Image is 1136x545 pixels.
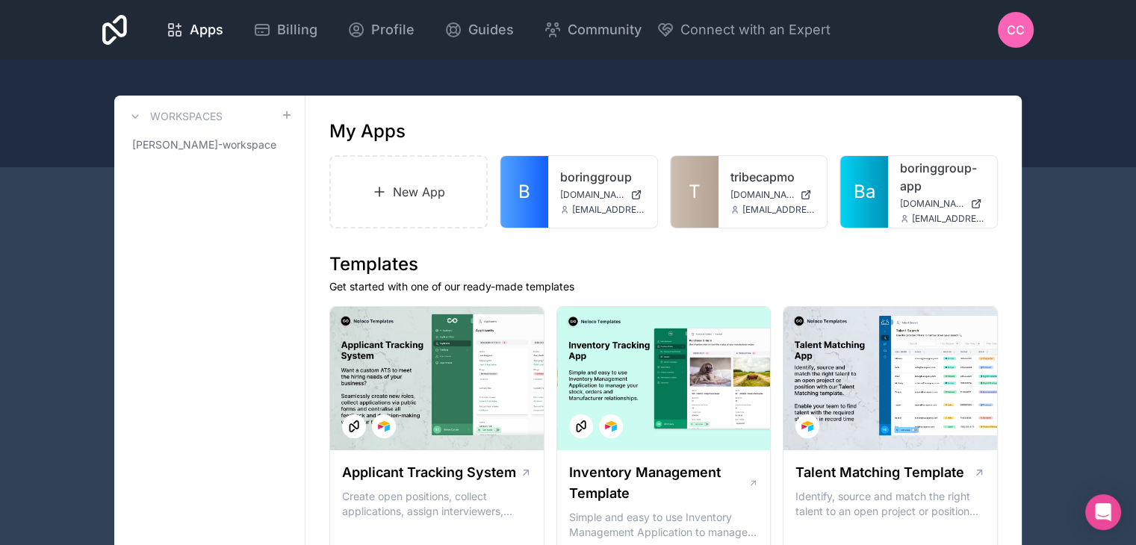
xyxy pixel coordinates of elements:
[680,19,831,40] span: Connect with an Expert
[500,156,548,228] a: B
[572,204,645,216] span: [EMAIL_ADDRESS][DOMAIN_NAME]
[378,420,390,432] img: Airtable Logo
[569,510,759,540] p: Simple and easy to use Inventory Management Application to manage your stock, orders and Manufact...
[605,420,617,432] img: Airtable Logo
[190,19,223,40] span: Apps
[657,19,831,40] button: Connect with an Expert
[742,204,816,216] span: [EMAIL_ADDRESS][DOMAIN_NAME]
[277,19,317,40] span: Billing
[532,13,654,46] a: Community
[150,109,223,124] h3: Workspaces
[840,156,888,228] a: Ba
[132,137,276,152] span: [PERSON_NAME]-workspace
[342,489,532,519] p: Create open positions, collect applications, assign interviewers, centralise candidate feedback a...
[329,252,998,276] h1: Templates
[560,189,624,201] span: [DOMAIN_NAME]
[795,462,964,483] h1: Talent Matching Template
[730,189,795,201] span: [DOMAIN_NAME]
[900,198,985,210] a: [DOMAIN_NAME]
[730,189,816,201] a: [DOMAIN_NAME]
[801,420,813,432] img: Airtable Logo
[730,168,816,186] a: tribecapmo
[329,279,998,294] p: Get started with one of our ready-made templates
[689,180,701,204] span: T
[671,156,718,228] a: T
[329,155,488,228] a: New App
[518,180,530,204] span: B
[854,180,875,204] span: Ba
[568,19,642,40] span: Community
[126,131,293,158] a: [PERSON_NAME]-workspace
[569,462,748,504] h1: Inventory Management Template
[795,489,985,519] p: Identify, source and match the right talent to an open project or position with our Talent Matchi...
[432,13,526,46] a: Guides
[1007,21,1025,39] span: CC
[126,108,223,125] a: Workspaces
[468,19,514,40] span: Guides
[241,13,329,46] a: Billing
[335,13,426,46] a: Profile
[1085,494,1121,530] div: Open Intercom Messenger
[560,168,645,186] a: boringgroup
[329,119,406,143] h1: My Apps
[900,159,985,195] a: boringgroup-app
[342,462,516,483] h1: Applicant Tracking System
[154,13,235,46] a: Apps
[912,213,985,225] span: [EMAIL_ADDRESS][DOMAIN_NAME]
[560,189,645,201] a: [DOMAIN_NAME]
[900,198,964,210] span: [DOMAIN_NAME]
[371,19,415,40] span: Profile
